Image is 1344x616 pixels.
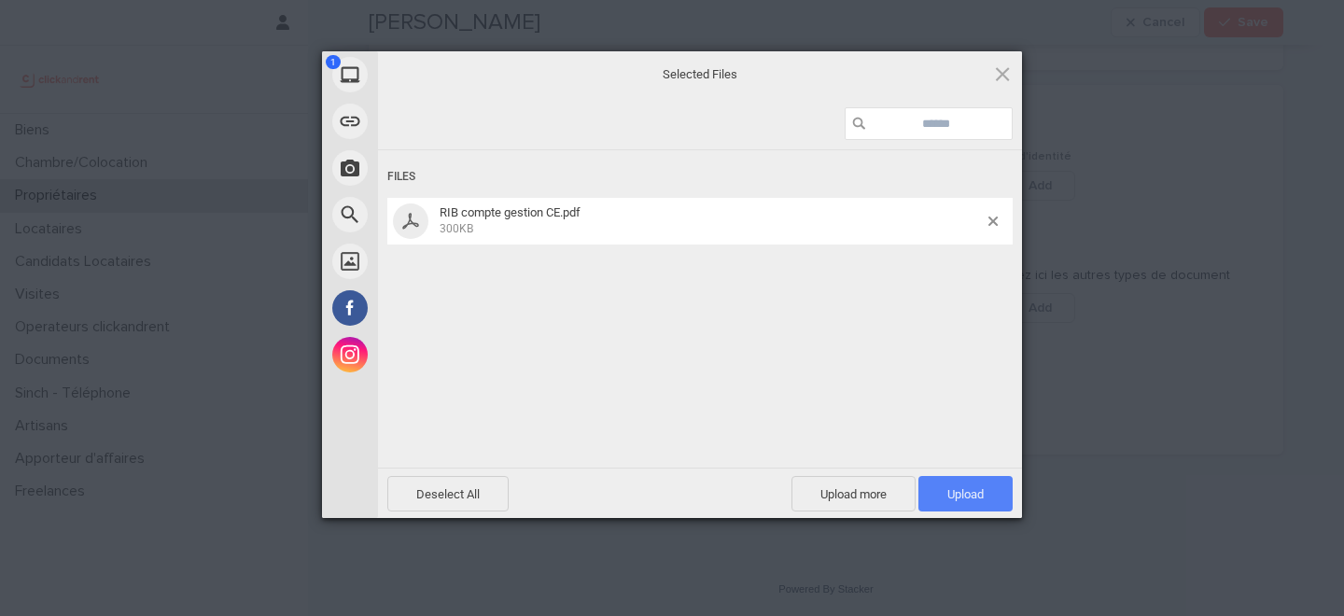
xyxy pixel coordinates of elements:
[440,205,581,219] span: RIB compte gestion CE.pdf
[322,51,546,98] div: My Device
[322,145,546,191] div: Take Photo
[322,98,546,145] div: Link (URL)
[322,238,546,285] div: Unsplash
[992,63,1013,84] span: Click here or hit ESC to close picker
[918,476,1013,511] span: Upload
[322,285,546,331] div: Facebook
[791,476,916,511] span: Upload more
[322,191,546,238] div: Web Search
[322,331,546,378] div: Instagram
[513,66,887,83] span: Selected Files
[387,476,509,511] span: Deselect All
[440,222,473,235] span: 300KB
[387,160,1013,194] div: Files
[947,487,984,501] span: Upload
[326,55,341,69] span: 1
[434,205,988,236] span: RIB compte gestion CE.pdf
